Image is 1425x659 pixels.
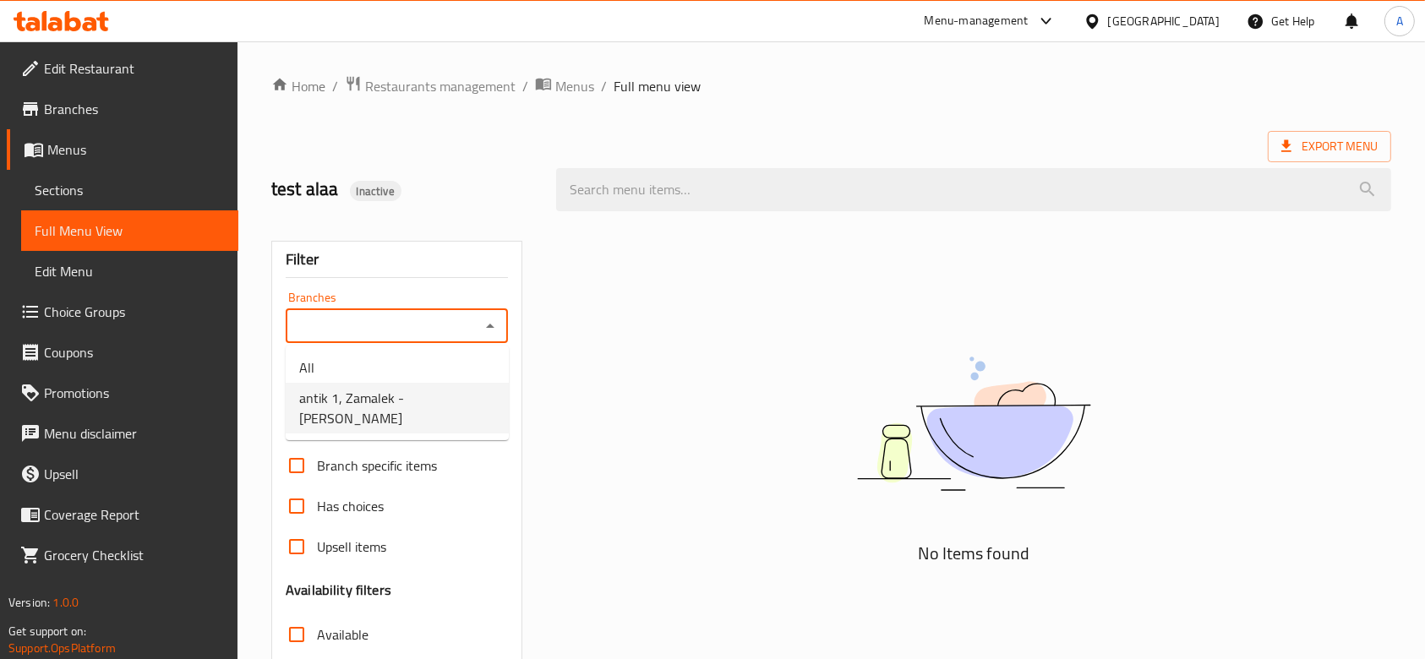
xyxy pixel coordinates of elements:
[35,221,225,241] span: Full Menu View
[7,494,238,535] a: Coverage Report
[52,591,79,613] span: 1.0.0
[21,170,238,210] a: Sections
[7,373,238,413] a: Promotions
[7,454,238,494] a: Upsell
[762,312,1185,536] img: dish.svg
[1108,12,1220,30] div: [GEOGRAPHIC_DATA]
[44,58,225,79] span: Edit Restaurant
[762,540,1185,567] h5: No Items found
[1396,12,1403,30] span: A
[286,242,508,278] div: Filter
[299,388,495,428] span: antik 1, Zamalek - [PERSON_NAME]
[7,89,238,129] a: Branches
[7,413,238,454] a: Menu disclaimer
[365,76,516,96] span: Restaurants management
[8,637,116,659] a: Support.OpsPlatform
[35,180,225,200] span: Sections
[350,181,401,201] div: Inactive
[478,314,502,338] button: Close
[271,76,325,96] a: Home
[555,76,594,96] span: Menus
[1281,136,1378,157] span: Export Menu
[7,535,238,575] a: Grocery Checklist
[21,251,238,291] a: Edit Menu
[44,383,225,403] span: Promotions
[350,183,401,199] span: Inactive
[44,464,225,484] span: Upsell
[8,620,86,642] span: Get support on:
[7,291,238,332] a: Choice Groups
[44,342,225,362] span: Coupons
[317,455,437,476] span: Branch specific items
[332,76,338,96] li: /
[522,76,528,96] li: /
[7,48,238,89] a: Edit Restaurant
[299,357,314,378] span: All
[1268,131,1391,162] span: Export Menu
[601,76,607,96] li: /
[556,168,1391,211] input: search
[271,75,1391,97] nav: breadcrumb
[317,496,384,516] span: Has choices
[44,423,225,444] span: Menu disclaimer
[35,261,225,281] span: Edit Menu
[21,210,238,251] a: Full Menu View
[614,76,701,96] span: Full menu view
[44,545,225,565] span: Grocery Checklist
[286,580,391,600] h3: Availability filters
[317,624,369,645] span: Available
[44,504,225,525] span: Coverage Report
[925,11,1029,31] div: Menu-management
[535,75,594,97] a: Menus
[44,302,225,322] span: Choice Groups
[7,332,238,373] a: Coupons
[47,139,225,160] span: Menus
[8,591,50,613] span: Version:
[7,129,238,170] a: Menus
[44,99,225,119] span: Branches
[345,75,516,97] a: Restaurants management
[317,536,386,557] span: Upsell items
[271,177,536,202] h2: test alaa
